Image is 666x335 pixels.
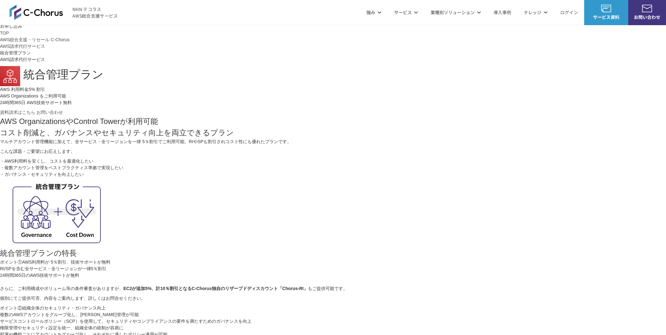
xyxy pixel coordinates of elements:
[560,9,578,16] a: ログイン
[431,9,481,16] p: 業種別ソリューション
[601,5,611,12] img: AWS総合支援サービス C-Chorus サービス資料
[366,9,381,16] p: 強み
[628,14,666,20] span: お問い合わせ
[4,182,93,187] span: AWS利用料を安くし、コストを最適化したい
[494,9,511,16] a: 導入事例
[524,9,548,16] p: ナレッジ
[642,5,652,12] img: お問い合わせ
[9,5,118,20] a: AWS総合支援サービス C-ChorusNHN テコラスAWS総合支援サービス
[72,6,118,19] span: NHN テコラス AWS総合支援サービス
[4,189,123,194] span: 複数アカウント管理をベストプラクティス準拠で実現したい
[9,5,63,20] img: AWS総合支援サービス C-Chorus
[4,195,84,200] span: ガバナンス・セキュリティを向上したい
[29,99,31,104] span: 5
[394,9,418,16] p: サービス
[23,67,104,80] em: 統合管理プラン
[123,327,308,332] strong: EC2が追加5%、計10％割引となるC-Chorus独自のリザーブドディスカウント「Chorus-RI」
[37,122,63,128] a: お問い合わせ
[13,206,101,267] img: 統合管理プラン_内容イメージ
[584,14,628,20] span: サービス資料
